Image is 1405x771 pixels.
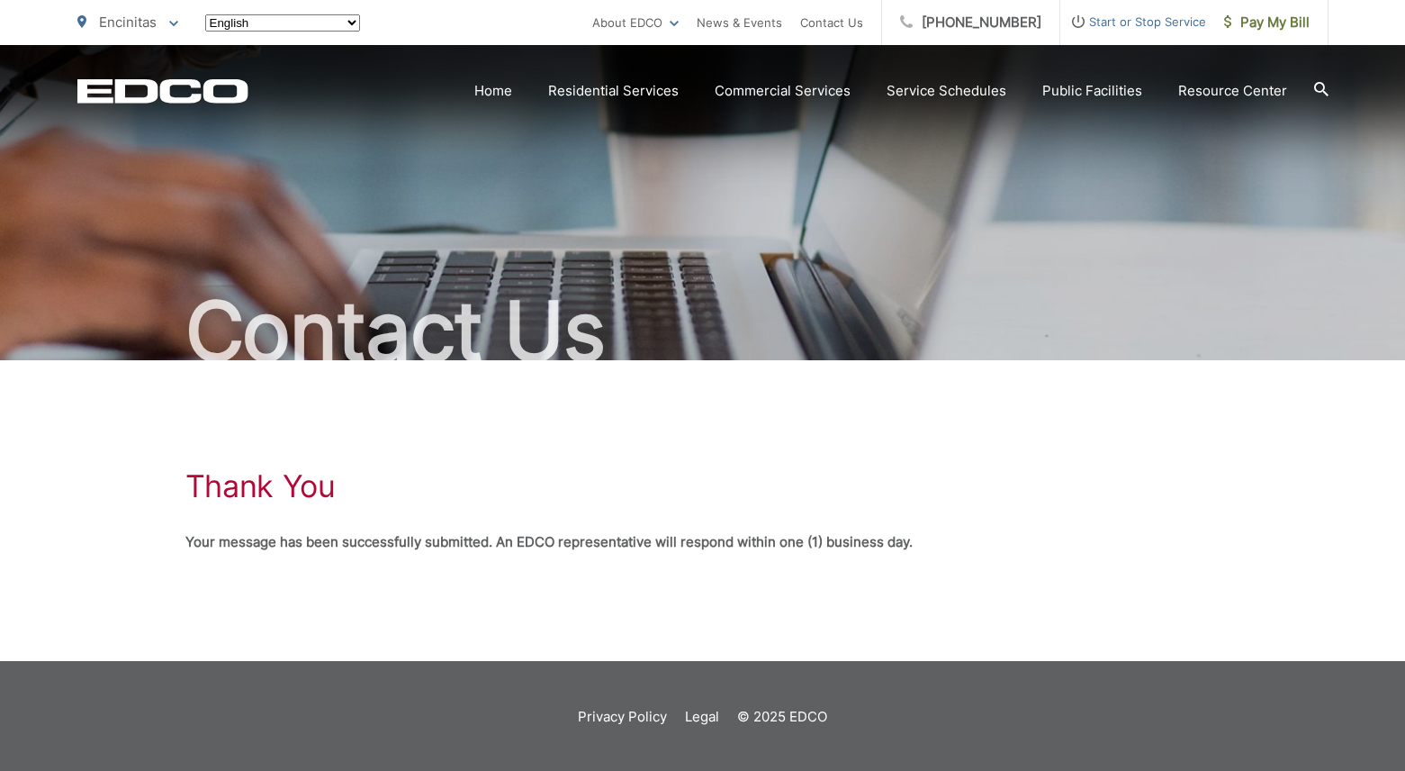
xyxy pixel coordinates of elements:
span: Encinitas [99,14,157,31]
a: Resource Center [1178,80,1287,102]
a: Contact Us [800,12,863,33]
a: Residential Services [548,80,679,102]
h1: Thank You [185,468,336,504]
a: Legal [685,706,719,728]
select: Select a language [205,14,360,32]
a: Public Facilities [1042,80,1142,102]
strong: Your message has been successfully submitted. An EDCO representative will respond within one (1) ... [185,533,913,550]
a: Privacy Policy [578,706,667,728]
h2: Contact Us [77,286,1328,376]
a: EDCD logo. Return to the homepage. [77,78,248,104]
span: Pay My Bill [1224,12,1310,33]
a: News & Events [697,12,782,33]
a: Service Schedules [887,80,1006,102]
a: About EDCO [592,12,679,33]
a: Home [474,80,512,102]
p: © 2025 EDCO [737,706,827,728]
a: Commercial Services [715,80,851,102]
